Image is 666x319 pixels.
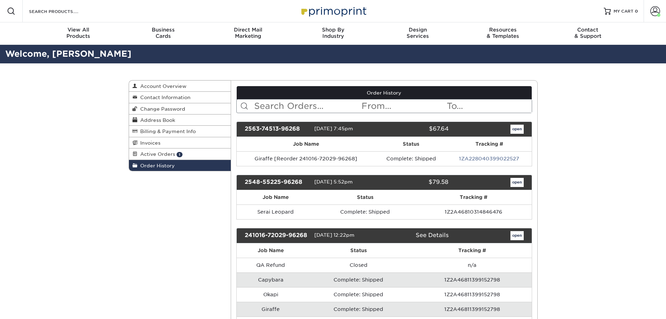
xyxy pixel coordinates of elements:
span: Resources [460,27,545,33]
div: $67.64 [379,125,454,134]
td: Closed [305,258,412,272]
span: View All [36,27,121,33]
span: [DATE] 5:52pm [314,179,353,185]
span: Billing & Payment Info [137,129,196,134]
a: Contact Information [129,92,231,103]
th: Job Name [237,243,305,258]
input: To... [446,99,531,113]
div: Services [375,27,460,39]
td: Complete: Shipped [305,302,412,317]
span: Contact Information [137,95,191,100]
td: Capybara [237,272,305,287]
td: 1Z2A46810314846476 [416,204,531,219]
th: Job Name [237,137,375,151]
a: Order History [237,86,532,99]
span: Shop By [291,27,375,33]
a: Billing & Payment Info [129,126,231,137]
th: Status [314,190,416,204]
div: & Support [545,27,630,39]
span: Order History [137,163,175,168]
td: Giraffe [237,302,305,317]
a: Active Orders 1 [129,148,231,160]
a: DesignServices [375,22,460,45]
div: Industry [291,27,375,39]
a: Direct MailMarketing [206,22,291,45]
input: SEARCH PRODUCTS..... [28,7,96,15]
img: Primoprint [298,4,368,19]
th: Tracking # [416,190,531,204]
div: & Templates [460,27,545,39]
td: QA Refund [237,258,305,272]
span: MY CART [614,8,633,14]
td: Serai Leopard [237,204,314,219]
th: Tracking # [413,243,532,258]
a: BusinessCards [121,22,206,45]
input: From... [361,99,446,113]
span: Invoices [137,140,160,146]
a: open [510,178,524,187]
a: Account Overview [129,81,231,92]
td: 1Z2A46811399152798 [413,272,532,287]
span: [DATE] 7:45pm [314,126,353,131]
div: Cards [121,27,206,39]
td: 1Z2A46811399152798 [413,302,532,317]
a: Shop ByIndustry [291,22,375,45]
span: Address Book [137,117,175,123]
div: 2548-55225-96268 [239,178,314,187]
span: Business [121,27,206,33]
div: Marketing [206,27,291,39]
a: Change Password [129,103,231,115]
span: Contact [545,27,630,33]
td: Okapi [237,287,305,302]
a: Contact& Support [545,22,630,45]
a: See Details [416,232,449,238]
span: Direct Mail [206,27,291,33]
a: open [510,125,524,134]
span: Design [375,27,460,33]
td: Giraffe [Reorder 241016-72029-96268] [237,151,375,166]
td: Complete: Shipped [314,204,416,219]
input: Search Orders... [253,99,361,113]
th: Status [375,137,447,151]
td: Complete: Shipped [375,151,447,166]
a: open [510,231,524,240]
a: Resources& Templates [460,22,545,45]
div: 2563-74513-96268 [239,125,314,134]
th: Job Name [237,190,314,204]
span: [DATE] 12:22pm [314,232,355,238]
span: 0 [635,9,638,14]
span: Account Overview [137,83,186,89]
td: Complete: Shipped [305,272,412,287]
a: View AllProducts [36,22,121,45]
span: 1 [177,152,182,157]
div: 241016-72029-96268 [239,231,314,240]
td: 1Z2A46811399152798 [413,287,532,302]
a: 1ZA228040399022527 [459,156,519,161]
td: n/a [413,258,532,272]
a: Order History [129,160,231,171]
td: Complete: Shipped [305,287,412,302]
div: $79.58 [379,178,454,187]
div: Products [36,27,121,39]
span: Active Orders [137,151,175,157]
a: Address Book [129,115,231,126]
a: Invoices [129,137,231,148]
span: Change Password [137,106,185,112]
th: Status [305,243,412,258]
th: Tracking # [447,137,531,151]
